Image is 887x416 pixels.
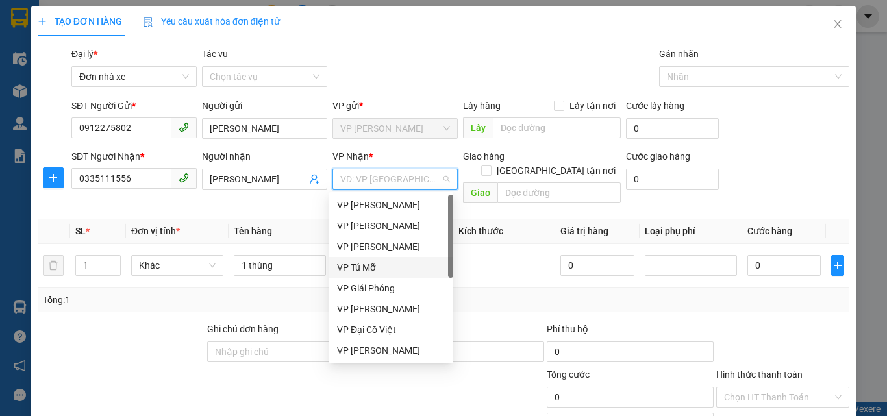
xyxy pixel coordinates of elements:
input: Dọc đường [493,117,621,138]
div: VP Giải Phóng [329,278,453,299]
label: Hình thức thanh toán [716,369,803,380]
div: VP DƯƠNG ĐÌNH NGHỆ [329,299,453,319]
div: VP Linh Đàm [329,236,453,257]
span: Yêu cầu xuất hóa đơn điện tử [143,16,280,27]
input: Cước lấy hàng [626,118,719,139]
span: Lấy hàng [463,101,501,111]
span: Kích thước [458,226,503,236]
label: Cước giao hàng [626,151,690,162]
input: Dọc đường [497,182,621,203]
div: Người gửi [202,99,327,113]
span: plus [38,17,47,26]
button: plus [43,167,64,188]
span: Đơn nhà xe [79,67,189,86]
span: VP Nhận [332,151,369,162]
button: plus [831,255,844,276]
div: VP gửi [332,99,458,113]
span: user-add [309,174,319,184]
div: VP LÊ HỒNG PHONG [329,215,453,236]
div: VP [PERSON_NAME] [337,198,445,212]
span: Khác [139,256,216,275]
img: icon [143,17,153,27]
label: Gán nhãn [659,49,699,59]
span: phone [179,122,189,132]
button: Close [819,6,856,43]
div: VP Trần Khát Chân [329,340,453,361]
span: plus [44,173,63,183]
span: Tên hàng [234,226,272,236]
label: Tác vụ [202,49,228,59]
span: phone [179,173,189,183]
span: VP QUANG TRUNG [340,119,450,138]
div: VP [PERSON_NAME] [337,302,445,316]
span: TẠO ĐƠN HÀNG [38,16,122,27]
div: VP Tú Mỡ [337,260,445,275]
button: delete [43,255,64,276]
div: SĐT Người Nhận [71,149,197,164]
input: VD: Bàn, Ghế [234,255,326,276]
span: close [832,19,843,29]
span: plus [832,260,843,271]
span: Giá trị hàng [560,226,608,236]
span: Đại lý [71,49,97,59]
label: Ghi chú đơn hàng [207,324,279,334]
div: VP [PERSON_NAME] [337,219,445,233]
span: SL [75,226,86,236]
input: Ghi chú đơn hàng [207,341,374,362]
div: VP Giải Phóng [337,281,445,295]
span: Giao hàng [463,151,505,162]
div: Người nhận [202,149,327,164]
span: Giao [463,182,497,203]
div: Tổng: 1 [43,293,344,307]
span: Tổng cước [547,369,590,380]
div: VP [PERSON_NAME] [337,239,445,254]
div: VP [PERSON_NAME] [337,343,445,358]
span: Cước hàng [747,226,792,236]
div: Phí thu hộ [547,322,714,341]
div: VP Tú Mỡ [329,257,453,278]
span: Lấy tận nơi [564,99,621,113]
div: VP Đại Cồ Việt [329,319,453,340]
span: Đơn vị tính [131,226,180,236]
div: VP QUANG TRUNG [329,195,453,215]
label: Cước lấy hàng [626,101,684,111]
div: SĐT Người Gửi [71,99,197,113]
th: Loại phụ phí [640,219,742,244]
input: 0 [560,255,634,276]
div: VP Đại Cồ Việt [337,323,445,337]
span: Lấy [463,117,493,138]
span: [GEOGRAPHIC_DATA] tận nơi [492,164,621,178]
input: Cước giao hàng [626,169,719,190]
